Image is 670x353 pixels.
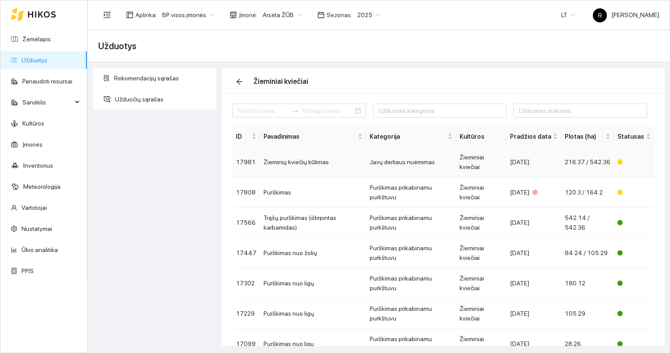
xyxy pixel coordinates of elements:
div: [DATE] [510,218,558,227]
span: Užduotys [98,39,136,53]
div: [DATE] [510,339,558,349]
span: R [598,8,602,22]
td: Žieminiai kviečiai [456,208,506,238]
span: Pavadinimas [264,132,356,141]
span: 216.37 / 542.36 [565,158,610,166]
span: 2025 [357,8,380,22]
div: [DATE] [510,187,558,197]
td: 17229 [232,299,260,329]
td: Purškimas nuo žolių [260,238,366,268]
span: [PERSON_NAME] [593,11,659,18]
a: Inventorius [23,162,53,169]
th: this column's title is Kategorija,this column is sortable [366,126,456,147]
div: [DATE] [510,157,558,167]
a: Meteorologija [23,183,61,190]
span: Arsėta ŽŪB [263,8,302,22]
span: Užduočių sąrašas [115,90,210,108]
a: Užduotys [21,57,47,64]
a: Įmonės [22,141,43,148]
span: solution [103,75,110,81]
td: Žieminiai kviečiai [456,268,506,299]
span: calendar [317,11,324,18]
span: Statusas [617,132,644,141]
th: Kultūros [456,126,506,147]
td: Žieminių kviečių kūlimas [260,147,366,177]
button: arrow-left [232,75,246,89]
span: Rekomendacijų sąrašas [114,69,210,87]
td: 17981 [232,147,260,177]
div: Žieminiai kviečiai [253,76,308,87]
td: Javų derliaus nuėmimas [366,147,456,177]
span: Plotas (ha) [565,132,604,141]
span: shop [230,11,237,18]
td: Žieminiai kviečiai [456,299,506,329]
td: Purškimas prikabinamu purkštuvu [366,299,456,329]
td: Žieminiai kviečiai [456,147,506,177]
th: this column's title is Pradžios data,this column is sortable [506,126,561,147]
div: [DATE] [510,309,558,318]
th: this column's title is Pavadinimas,this column is sortable [260,126,366,147]
input: Pabaigos data [302,106,353,115]
td: Žieminiai kviečiai [456,238,506,268]
td: 17808 [232,177,260,208]
span: 84.24 / 105.29 [565,249,608,256]
span: layout [126,11,133,18]
span: Sezonas : [327,10,352,20]
div: [DATE] [510,278,558,288]
span: BP visos įmonės [162,8,214,22]
td: Purškimas nuo ligų [260,299,366,329]
a: Vartotojai [21,204,47,211]
span: Aplinka : [135,10,157,20]
th: this column's title is Statusas,this column is sortable [614,126,654,147]
input: Pradžios data [238,106,288,115]
span: arrow-left [233,78,246,85]
td: Purškimas nuo ligų [260,268,366,299]
th: this column's title is ID,this column is sortable [232,126,260,147]
td: Purškimas prikabinamu purkštuvu [366,268,456,299]
td: 105.29 [561,299,614,329]
a: PPIS [21,267,34,274]
td: Purškimas prikabinamu purkštuvu [366,177,456,208]
th: this column's title is Plotas (ha),this column is sortable [561,126,614,147]
a: Kultūros [22,120,44,127]
td: 180.12 [561,268,614,299]
td: Purškimas prikabinamu purkštuvu [366,208,456,238]
td: 17447 [232,238,260,268]
span: 542.14 / 542.36 [565,214,590,231]
span: to [292,107,299,114]
span: 120.3 / 164.2 [565,189,603,196]
a: Panaudoti resursai [22,78,72,85]
td: 17566 [232,208,260,238]
div: [DATE] [510,248,558,258]
td: Purškimas prikabinamu purkštuvu [366,238,456,268]
span: ID [236,132,250,141]
a: Ūkio analitika [21,246,58,253]
span: Įmonė : [239,10,257,20]
a: Žemėlapis [22,36,51,43]
td: Purškimas [260,177,366,208]
td: Žieminiai kviečiai [456,177,506,208]
span: swap-right [292,107,299,114]
span: Sandėlis [22,94,72,111]
span: Pradžios data [510,132,551,141]
span: menu-fold [103,11,111,19]
span: LT [561,8,575,22]
span: Kategorija [370,132,446,141]
a: Nustatymai [21,225,52,232]
td: 17302 [232,268,260,299]
td: Trąšų purškimas (ištirpintas karbamidas) [260,208,366,238]
button: menu-fold [98,6,116,24]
